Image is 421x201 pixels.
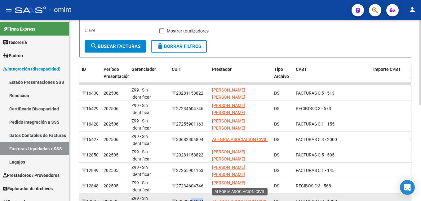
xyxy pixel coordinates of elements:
div: 1 - 155 [296,121,368,128]
div: 30682304894 [172,136,207,143]
span: RECIBOS C: [296,106,318,111]
datatable-header-cell: Gerenciador [129,63,169,90]
div: 20281158822 [172,90,207,97]
div: 3 - 573 [296,105,368,112]
span: ID [82,67,86,72]
div: 20281158822 [172,152,207,159]
datatable-header-cell: Importe CPBT [371,63,408,90]
span: DS [274,168,279,173]
span: - omint [49,3,71,17]
span: [PERSON_NAME] [PERSON_NAME] [212,165,245,177]
span: Tesorería [3,39,27,46]
mat-icon: menu [5,6,12,13]
span: Mostrar totalizadores [167,27,209,35]
span: FACTURAS C: [296,122,321,126]
span: 202506 [104,91,118,96]
button: Borrar Filtros [151,40,207,53]
mat-icon: search [90,42,98,50]
button: Buscar Facturas [85,40,146,53]
span: Tipo Archivo [274,67,289,79]
span: FACTURAS C: [296,152,321,157]
div: 27255901163 [172,121,207,128]
span: Explorador de Archivos [3,185,53,192]
div: 16429 [82,105,99,112]
span: [PERSON_NAME] [PERSON_NAME] [212,118,245,130]
span: CUIT [172,67,181,72]
span: Z99 - Sin Identificar [131,165,151,177]
div: 5 - 513 [296,90,368,97]
span: DS [274,106,279,111]
span: Z99 - Sin Identificar [131,88,151,100]
span: Firma Express [3,26,35,32]
span: 202505 [104,168,118,173]
span: Borrar Filtros [157,44,201,49]
span: DS [274,122,279,126]
span: 202506 [104,137,118,142]
span: DS [274,137,279,142]
div: 12850 [82,152,99,159]
span: Prestador [212,67,232,72]
div: 1 - 145 [296,167,368,174]
span: Z99 - Sin Identificar [131,180,151,192]
div: 5 - 505 [296,152,368,159]
span: FACTURAS C: [296,91,321,96]
span: [PERSON_NAME] [PERSON_NAME] [212,88,245,100]
span: RECIBOS C: [296,183,318,188]
span: Período Presentación [104,67,130,79]
datatable-header-cell: CPBT [293,63,371,90]
span: Z99 - Sin Identificar [131,134,151,146]
span: [PERSON_NAME] [PERSON_NAME] [212,103,245,115]
span: Padrón [3,52,23,59]
span: FACTURAS C: [296,168,321,173]
span: DS [274,91,279,96]
div: 3 - 2000 [296,136,368,143]
datatable-header-cell: Período Presentación [101,63,129,90]
span: 202506 [104,106,118,111]
div: 16430 [82,90,99,97]
div: 3 - 568 [296,182,368,190]
span: DS [274,152,279,157]
datatable-header-cell: Tipo Archivo [272,63,293,90]
div: 27255901163 [172,167,207,174]
span: Integración (discapacidad) [3,66,60,72]
span: FACTURAS C: [296,137,321,142]
datatable-header-cell: CUIT [169,63,210,90]
span: ALEGRIA ASOCIACION CIVIL [212,137,268,142]
div: 27234604746 [172,182,207,190]
span: 202505 [104,183,118,188]
mat-icon: delete [157,42,164,50]
span: [PERSON_NAME] [PERSON_NAME] [212,180,245,192]
span: Importe CPBT [373,67,401,72]
div: 16428 [82,121,99,128]
div: 27234604746 [172,105,207,112]
div: 16427 [82,136,99,143]
span: Z99 - Sin Identificar [131,149,151,161]
div: 12848 [82,182,99,190]
span: 202505 [104,152,118,157]
div: Open Intercom Messenger [400,180,415,195]
span: Gerenciador [131,67,156,72]
span: Buscar Facturas [90,44,140,49]
span: 202506 [104,122,118,126]
span: Prestadores / Proveedores [3,172,60,179]
span: DS [274,183,279,188]
mat-icon: person [409,6,416,13]
span: Z99 - Sin Identificar [131,103,151,115]
datatable-header-cell: ID [79,63,101,90]
span: [PERSON_NAME] [PERSON_NAME] [212,149,245,161]
div: 12849 [82,167,99,174]
span: CPBT [296,67,307,72]
span: Z99 - Sin Identificar [131,118,151,130]
datatable-header-cell: Prestador [210,63,272,90]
